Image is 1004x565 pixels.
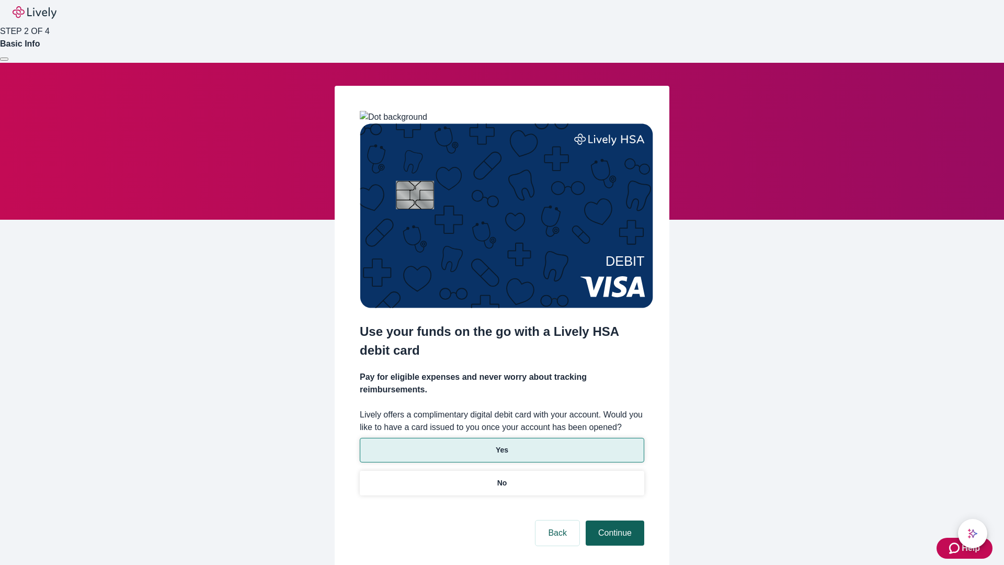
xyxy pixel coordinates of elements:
p: No [497,478,507,489]
p: Yes [496,445,508,456]
button: Yes [360,438,644,462]
h4: Pay for eligible expenses and never worry about tracking reimbursements. [360,371,644,396]
img: Lively [13,6,56,19]
button: Continue [586,521,644,546]
svg: Zendesk support icon [949,542,962,555]
svg: Lively AI Assistant [967,528,978,539]
img: Dot background [360,111,427,123]
h2: Use your funds on the go with a Lively HSA debit card [360,322,644,360]
img: Debit card [360,123,653,308]
label: Lively offers a complimentary digital debit card with your account. Would you like to have a card... [360,409,644,434]
button: chat [958,519,987,548]
button: Zendesk support iconHelp [937,538,992,559]
span: Help [962,542,980,555]
button: No [360,471,644,495]
button: Back [535,521,579,546]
